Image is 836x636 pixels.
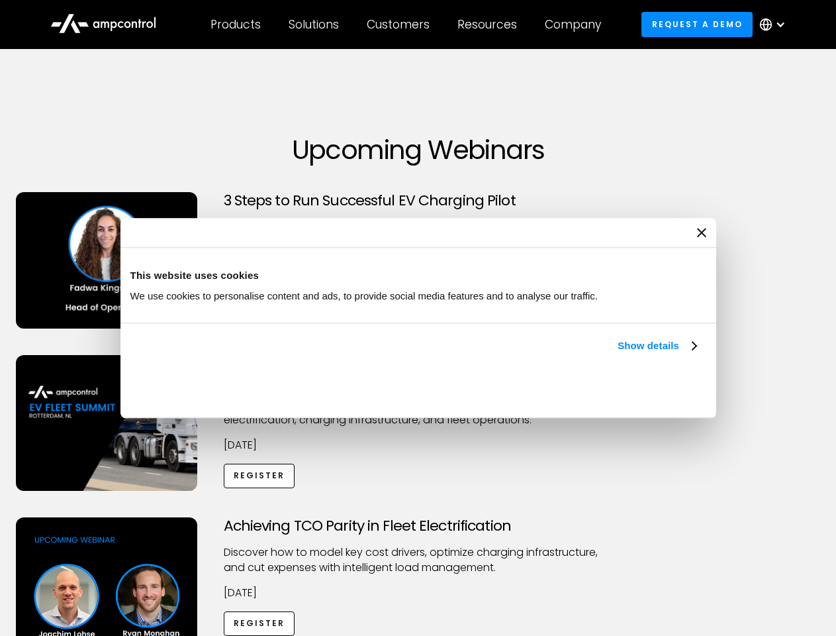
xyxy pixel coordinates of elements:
[367,17,430,32] div: Customers
[545,17,601,32] div: Company
[697,228,706,237] button: Close banner
[224,464,295,488] a: Register
[457,17,517,32] div: Resources
[618,338,696,354] a: Show details
[224,192,613,209] h3: 3 Steps to Run Successful EV Charging Pilot
[511,369,701,407] button: Okay
[289,17,339,32] div: Solutions
[224,438,613,452] p: [DATE]
[130,268,706,284] div: This website uses cookies
[210,17,261,32] div: Products
[641,12,753,36] a: Request a demo
[224,586,613,600] p: [DATE]
[130,290,598,301] span: We use cookies to personalise content and ads, to provide social media features and to analyse ou...
[224,545,613,575] p: Discover how to model key cost drivers, optimize charging infrastructure, and cut expenses with i...
[224,517,613,535] h3: Achieving TCO Parity in Fleet Electrification
[224,611,295,636] a: Register
[16,134,821,166] h1: Upcoming Webinars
